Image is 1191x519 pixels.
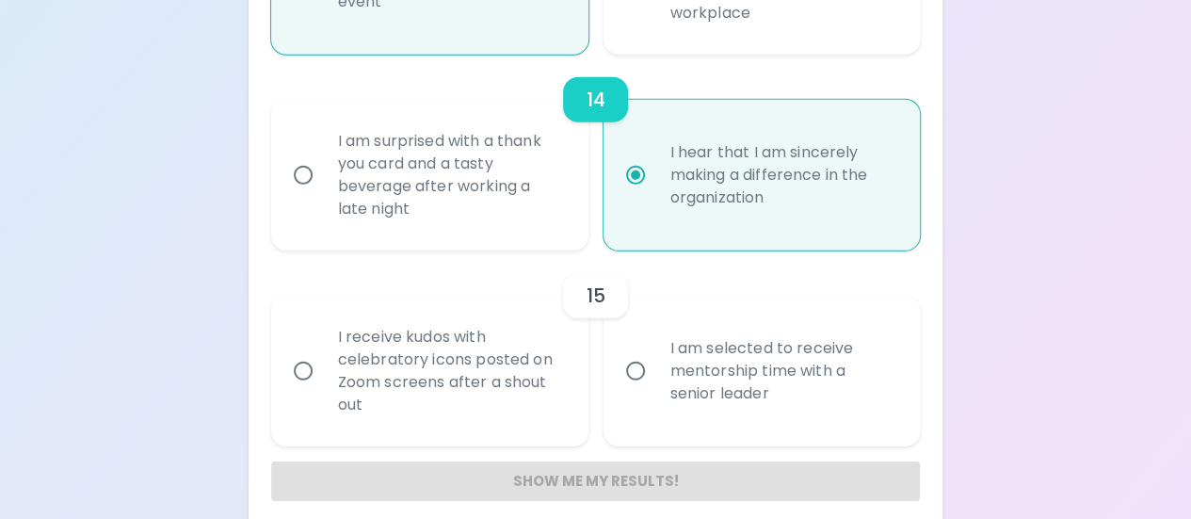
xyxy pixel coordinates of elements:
[323,303,578,439] div: I receive kudos with celebratory icons posted on Zoom screens after a shout out
[271,251,921,446] div: choice-group-check
[271,55,921,251] div: choice-group-check
[655,119,910,232] div: I hear that I am sincerely making a difference in the organization
[655,315,910,428] div: I am selected to receive mentorship time with a senior leader
[323,107,578,243] div: I am surprised with a thank you card and a tasty beverage after working a late night
[586,85,604,115] h6: 14
[586,281,604,311] h6: 15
